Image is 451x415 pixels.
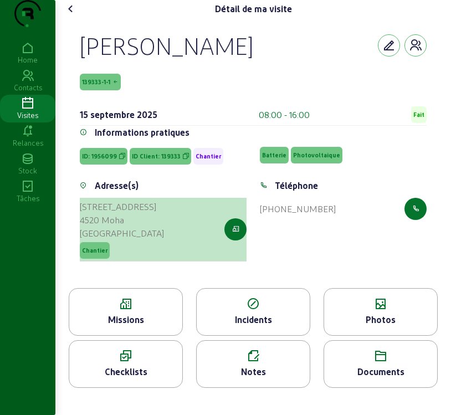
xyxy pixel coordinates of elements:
div: 15 septembre 2025 [80,108,157,121]
div: [PERSON_NAME] [80,31,253,60]
div: Photos [324,313,437,326]
div: [STREET_ADDRESS] [80,200,164,213]
span: ID: 1956099 [82,152,117,160]
div: [PHONE_NUMBER] [260,202,336,216]
div: Informations pratiques [95,126,189,139]
div: Adresse(s) [95,179,139,192]
div: Checklists [69,365,182,378]
div: Détail de ma visite [215,2,292,16]
span: Chantier [196,152,221,160]
div: [GEOGRAPHIC_DATA] [80,227,164,240]
div: Notes [197,365,310,378]
div: Missions [69,313,182,326]
div: 4520 Moha [80,213,164,227]
span: Chantier [82,247,107,254]
div: Incidents [197,313,310,326]
div: Documents [324,365,437,378]
span: Batterie [262,151,286,159]
div: 08:00 - 16:00 [259,108,310,121]
span: Photovoltaique [293,151,340,159]
span: Fait [413,111,424,119]
span: 139333-1-1 [82,78,110,86]
div: Téléphone [275,179,318,192]
span: ID Client: 139333 [132,152,181,160]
